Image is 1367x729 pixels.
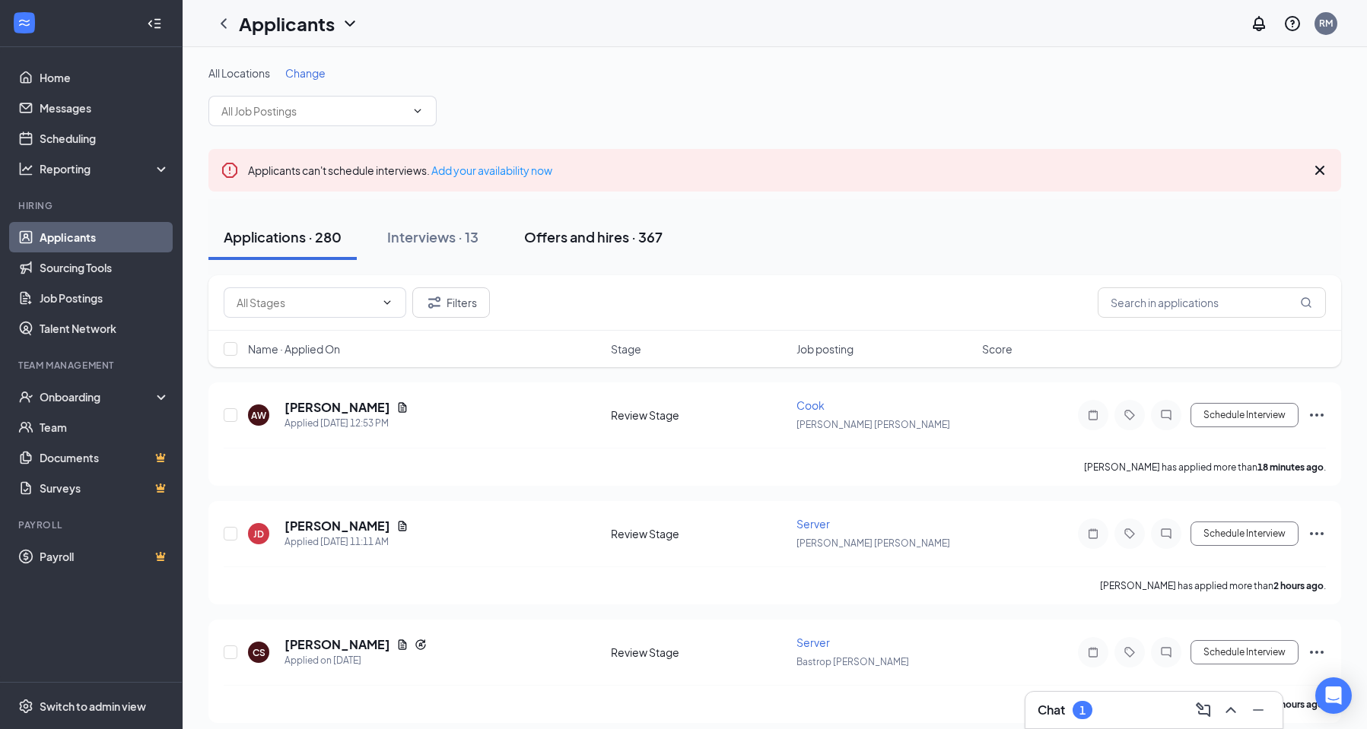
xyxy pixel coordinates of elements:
svg: Filter [425,293,443,312]
svg: Cross [1311,161,1329,179]
svg: Document [396,639,409,651]
div: AW [251,409,266,422]
svg: ChevronUp [1222,701,1240,719]
svg: Note [1084,409,1102,421]
button: Schedule Interview [1191,521,1299,546]
a: Talent Network [40,313,170,344]
button: Minimize [1246,698,1270,722]
svg: ChevronLeft [215,14,233,33]
div: Hiring [18,199,167,212]
span: Change [285,66,326,80]
a: Team [40,412,170,442]
button: Schedule Interview [1191,403,1299,427]
svg: Document [396,401,409,414]
svg: Tag [1121,528,1139,540]
span: Bastrop [PERSON_NAME] [796,656,909,667]
span: All Locations [208,66,270,80]
div: Applied [DATE] 11:11 AM [285,534,409,550]
div: Applied on [DATE] [285,653,427,668]
svg: MagnifyingGlass [1300,296,1312,309]
h5: [PERSON_NAME] [285,518,390,534]
svg: Note [1084,646,1102,658]
button: ComposeMessage [1191,698,1216,722]
h1: Applicants [239,11,335,36]
svg: ChevronDown [341,14,359,33]
span: [PERSON_NAME] [PERSON_NAME] [796,419,950,430]
b: 17 hours ago [1268,699,1324,710]
div: Interviews · 13 [387,227,478,246]
div: Offers and hires · 367 [524,227,663,246]
span: Job posting [796,341,854,357]
div: Reporting [40,161,170,176]
button: Filter Filters [412,287,490,318]
svg: ChevronDown [412,105,424,117]
div: CS [253,646,265,659]
svg: Settings [18,699,33,714]
svg: Reapply [415,639,427,651]
p: [PERSON_NAME] has applied more than . [1100,579,1326,592]
svg: Collapse [147,16,162,31]
a: Messages [40,93,170,123]
h5: [PERSON_NAME] [285,636,390,653]
svg: Ellipses [1308,643,1326,661]
svg: QuestionInfo [1283,14,1302,33]
svg: ChevronDown [381,296,393,309]
h3: Chat [1038,702,1065,718]
b: 2 hours ago [1273,580,1324,591]
a: Add your availability now [431,163,552,177]
span: Stage [611,341,641,357]
svg: ComposeMessage [1194,701,1213,719]
svg: Document [396,520,409,532]
span: [PERSON_NAME] [PERSON_NAME] [796,537,950,549]
a: Job Postings [40,283,170,313]
div: RM [1319,17,1333,30]
svg: WorkstreamLogo [17,15,32,30]
a: SurveysCrown [40,473,170,503]
b: 18 minutes ago [1257,461,1324,473]
div: Open Intercom Messenger [1315,677,1352,714]
svg: UserCheck [18,389,33,404]
div: Applications · 280 [224,227,342,246]
a: Sourcing Tools [40,252,170,283]
span: Cook [796,398,825,412]
div: Onboarding [40,389,157,404]
svg: Error [221,161,239,179]
a: Scheduling [40,123,170,154]
input: All Stages [237,294,375,311]
div: Switch to admin view [40,699,146,714]
button: Schedule Interview [1191,640,1299,664]
div: 1 [1079,704,1086,717]
span: Server [796,517,830,531]
svg: ChatInactive [1157,646,1175,658]
svg: Ellipses [1308,406,1326,424]
input: Search in applications [1098,287,1326,318]
h5: [PERSON_NAME] [285,399,390,416]
span: Score [982,341,1013,357]
a: Home [40,62,170,93]
button: ChevronUp [1219,698,1243,722]
div: Review Stage [611,526,787,541]
div: Review Stage [611,645,787,660]
svg: Ellipses [1308,525,1326,543]
a: DocumentsCrown [40,442,170,473]
div: Team Management [18,359,167,372]
svg: Notifications [1250,14,1268,33]
div: JD [253,528,264,540]
span: Server [796,635,830,649]
div: Payroll [18,518,167,531]
a: Applicants [40,222,170,252]
div: Applied [DATE] 12:53 PM [285,416,409,431]
svg: Minimize [1249,701,1267,719]
input: All Job Postings [221,103,405,119]
svg: Note [1084,528,1102,540]
svg: Tag [1121,409,1139,421]
div: Review Stage [611,407,787,423]
a: PayrollCrown [40,541,170,572]
svg: Tag [1121,646,1139,658]
span: Applicants can't schedule interviews. [248,163,552,177]
svg: Analysis [18,161,33,176]
span: Name · Applied On [248,341,340,357]
svg: ChatInactive [1157,409,1175,421]
p: [PERSON_NAME] has applied more than . [1084,461,1326,474]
